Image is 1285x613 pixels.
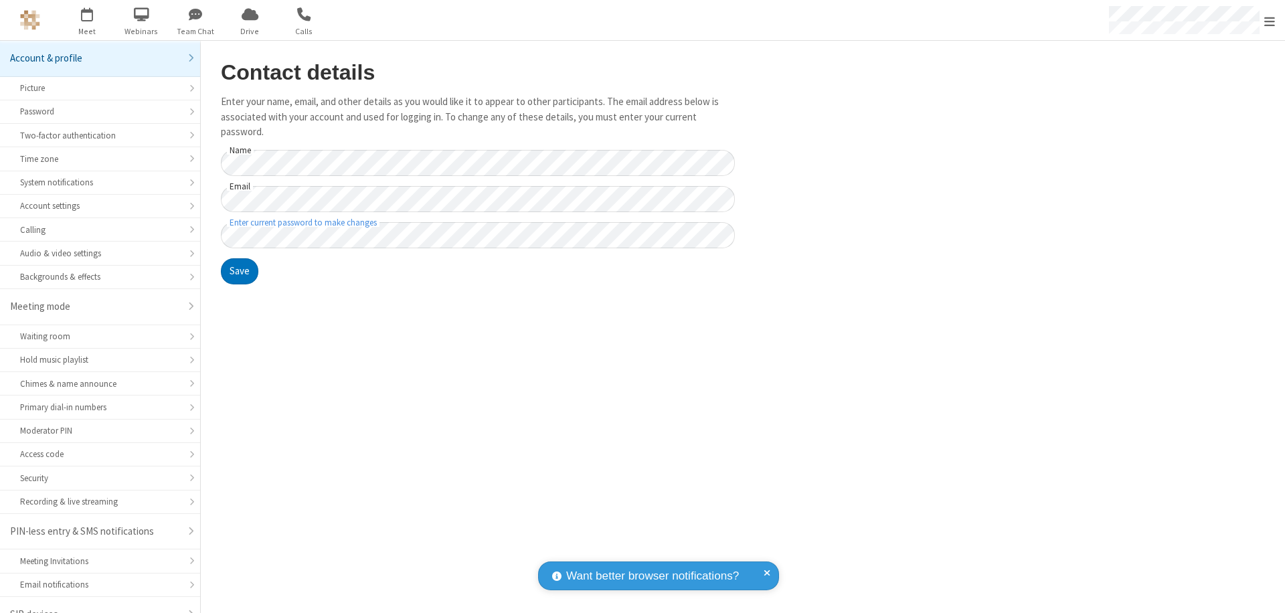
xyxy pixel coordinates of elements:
div: Account settings [20,199,180,212]
div: Account & profile [10,51,180,66]
span: Team Chat [171,25,221,37]
h2: Contact details [221,61,735,84]
span: Calls [279,25,329,37]
p: Enter your name, email, and other details as you would like it to appear to other participants. T... [221,94,735,140]
img: QA Selenium DO NOT DELETE OR CHANGE [20,10,40,30]
div: Access code [20,448,180,460]
div: Meeting Invitations [20,555,180,567]
div: Moderator PIN [20,424,180,437]
div: Waiting room [20,330,180,343]
div: Audio & video settings [20,247,180,260]
input: Enter current password to make changes [221,222,735,248]
input: Email [221,186,735,212]
div: Picture [20,82,180,94]
div: Email notifications [20,578,180,591]
div: Calling [20,224,180,236]
span: Want better browser notifications? [566,567,739,585]
div: Backgrounds & effects [20,270,180,283]
div: Password [20,105,180,118]
button: Save [221,258,258,285]
div: Hold music playlist [20,353,180,366]
div: System notifications [20,176,180,189]
div: PIN-less entry & SMS notifications [10,524,180,539]
div: Primary dial-in numbers [20,401,180,414]
div: Chimes & name announce [20,377,180,390]
div: Recording & live streaming [20,495,180,508]
div: Security [20,472,180,485]
div: Meeting mode [10,299,180,315]
div: Time zone [20,153,180,165]
div: Two-factor authentication [20,129,180,142]
input: Name [221,150,735,176]
span: Meet [62,25,112,37]
span: Webinars [116,25,167,37]
span: Drive [225,25,275,37]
